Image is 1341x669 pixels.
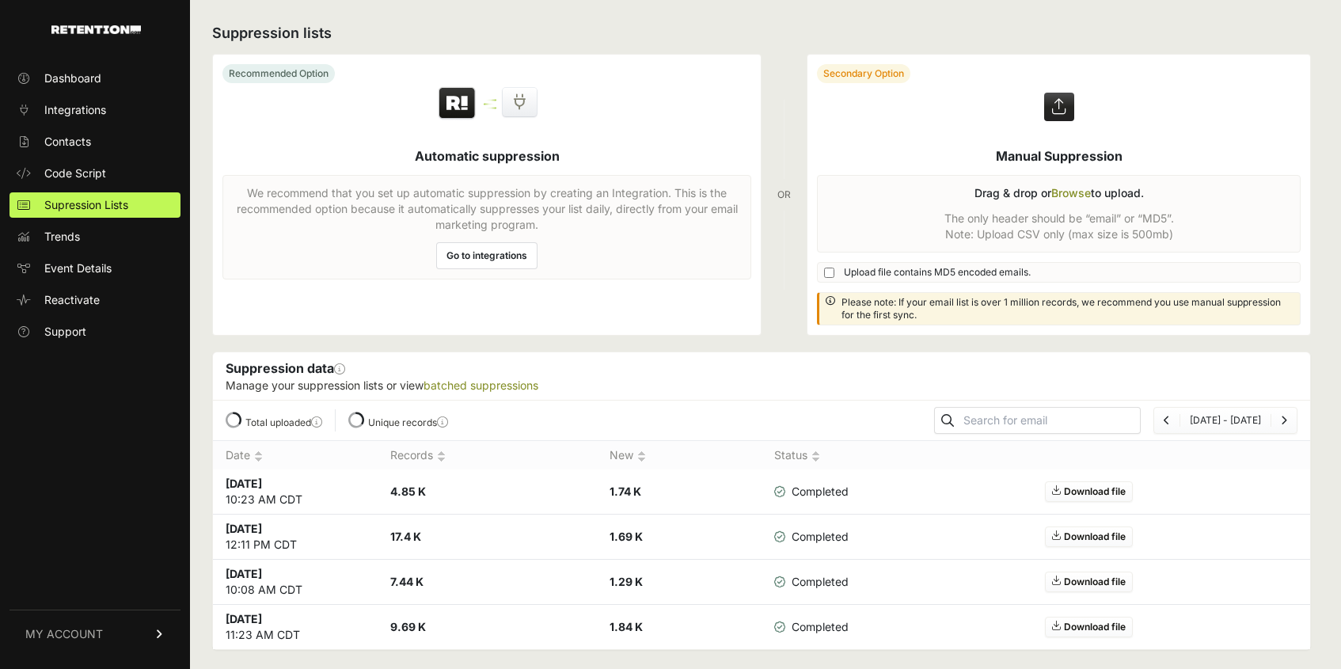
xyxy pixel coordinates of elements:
a: batched suppressions [424,378,538,392]
strong: [DATE] [226,477,262,490]
a: Trends [9,224,180,249]
img: integration [484,99,496,101]
a: Download file [1045,526,1133,547]
strong: 17.4 K [390,530,421,543]
a: Go to integrations [436,242,538,269]
span: Contacts [44,134,91,150]
a: Integrations [9,97,180,123]
li: [DATE] - [DATE] [1180,414,1271,427]
h2: Suppression lists [212,22,1311,44]
strong: 4.85 K [390,485,426,498]
p: Manage your suppression lists or view [226,378,1297,393]
img: no_sort-eaf950dc5ab64cae54d48a5578032e96f70b2ecb7d747501f34c8f2db400fb66.gif [637,450,646,462]
p: We recommend that you set up automatic suppression by creating an Integration. This is the recomm... [233,185,741,233]
a: Previous [1164,414,1170,426]
nav: Page navigation [1153,407,1297,434]
th: New [597,441,762,470]
strong: [DATE] [226,612,262,625]
a: Dashboard [9,66,180,91]
span: Dashboard [44,70,101,86]
strong: 1.74 K [610,485,641,498]
span: Upload file contains MD5 encoded emails. [844,266,1031,279]
a: MY ACCOUNT [9,610,180,658]
input: Search for email [960,409,1140,431]
a: Next [1281,414,1287,426]
td: 11:23 AM CDT [213,605,378,650]
span: Completed [774,484,849,500]
a: Download file [1045,572,1133,592]
a: Reactivate [9,287,180,313]
td: 10:23 AM CDT [213,469,378,515]
span: Trends [44,229,80,245]
span: Integrations [44,102,106,118]
span: Completed [774,619,849,635]
th: Status [762,441,872,470]
span: Event Details [44,260,112,276]
strong: 1.29 K [610,575,643,588]
strong: 7.44 K [390,575,424,588]
td: 10:08 AM CDT [213,560,378,605]
strong: [DATE] [226,567,262,580]
a: Code Script [9,161,180,186]
img: no_sort-eaf950dc5ab64cae54d48a5578032e96f70b2ecb7d747501f34c8f2db400fb66.gif [437,450,446,462]
th: Records [378,441,597,470]
label: Unique records [368,416,448,428]
img: integration [484,103,496,105]
div: Suppression data [213,352,1310,400]
h5: Automatic suppression [415,146,560,165]
a: Event Details [9,256,180,281]
td: 12:11 PM CDT [213,515,378,560]
a: Supression Lists [9,192,180,218]
img: no_sort-eaf950dc5ab64cae54d48a5578032e96f70b2ecb7d747501f34c8f2db400fb66.gif [254,450,263,462]
img: integration [484,107,496,109]
strong: 1.84 K [610,620,643,633]
img: Retention [437,86,477,121]
strong: [DATE] [226,522,262,535]
span: Completed [774,529,849,545]
img: no_sort-eaf950dc5ab64cae54d48a5578032e96f70b2ecb7d747501f34c8f2db400fb66.gif [811,450,820,462]
span: Support [44,324,86,340]
a: Download file [1045,617,1133,637]
div: OR [777,54,791,336]
a: Contacts [9,129,180,154]
strong: 9.69 K [390,620,426,633]
span: Supression Lists [44,197,128,213]
strong: 1.69 K [610,530,643,543]
div: Recommended Option [222,64,335,83]
span: MY ACCOUNT [25,626,103,642]
label: Total uploaded [245,416,322,428]
span: Completed [774,574,849,590]
img: Retention.com [51,25,141,34]
a: Support [9,319,180,344]
th: Date [213,441,378,470]
span: Code Script [44,165,106,181]
a: Download file [1045,481,1133,502]
span: Reactivate [44,292,100,308]
input: Upload file contains MD5 encoded emails. [824,268,834,278]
